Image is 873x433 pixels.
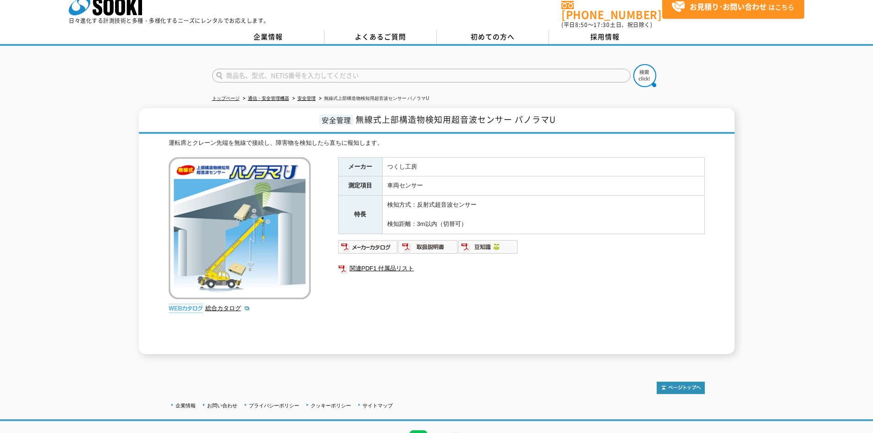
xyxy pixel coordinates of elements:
img: 取扱説明書 [398,240,458,254]
a: メーカーカタログ [338,246,398,252]
td: 検知方式：反射式超音波センサー 検知距離：3m以内（切替可） [382,196,704,234]
a: 安全管理 [297,96,316,101]
span: 17:30 [593,21,610,29]
a: 初めての方へ [437,30,549,44]
th: 測定項目 [338,176,382,196]
a: お問い合わせ [207,403,237,408]
a: トップページ [212,96,240,101]
img: btn_search.png [633,64,656,87]
a: サイトマップ [362,403,393,408]
img: メーカーカタログ [338,240,398,254]
img: webカタログ [169,304,203,313]
span: 安全管理 [319,115,353,125]
th: メーカー [338,157,382,176]
a: よくあるご質問 [324,30,437,44]
th: 特長 [338,196,382,234]
input: 商品名、型式、NETIS番号を入力してください [212,69,631,82]
span: 初めての方へ [471,32,515,42]
a: クッキーポリシー [311,403,351,408]
li: 無線式上部構造物検知用超音波センサー パノラマU [317,94,429,104]
span: 8:50 [575,21,588,29]
a: [PHONE_NUMBER] [561,1,662,20]
strong: お見積り･お問い合わせ [690,1,767,12]
img: 無線式上部構造物検知用超音波センサー パノラマU [169,157,311,299]
a: 通信・安全管理機器 [248,96,289,101]
a: 総合カタログ [205,305,250,312]
img: 豆知識 [458,240,518,254]
p: 日々進化する計測技術と多種・多様化するニーズにレンタルでお応えします。 [69,18,269,23]
span: (平日 ～ 土日、祝日除く) [561,21,652,29]
td: 車両センサー [382,176,704,196]
a: 企業情報 [176,403,196,408]
span: 無線式上部構造物検知用超音波センサー パノラマU [356,113,556,126]
a: 取扱説明書 [398,246,458,252]
a: 豆知識 [458,246,518,252]
div: 運転席とクレーン先端を無線で接続し、障害物を検知したら直ちに報知します。 [169,138,705,148]
td: つくし工房 [382,157,704,176]
a: 企業情報 [212,30,324,44]
a: プライバシーポリシー [249,403,299,408]
a: 関連PDF1 付属品リスト [338,263,705,274]
img: トップページへ [657,382,705,394]
a: 採用情報 [549,30,661,44]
